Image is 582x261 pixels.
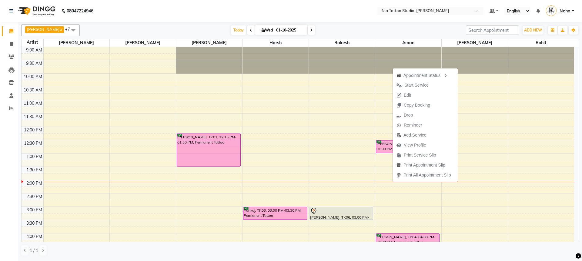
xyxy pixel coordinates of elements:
img: printapt.png [396,163,401,167]
div: 3:30 PM [25,220,43,226]
img: add-service.png [396,133,401,137]
span: Rakesh [309,39,375,47]
span: Add Service [403,132,426,138]
span: [PERSON_NAME] [176,39,242,47]
span: Reminder [404,122,422,128]
b: 08047224946 [67,2,93,19]
div: 4:00 PM [25,233,43,240]
div: 2:00 PM [25,180,43,187]
div: Appointment Status [393,70,458,80]
button: ADD NEW [523,26,544,35]
div: [PERSON_NAME], TK04, 04:00 PM-04:30 PM, Permanent Tattoo [376,234,439,246]
div: 9:00 AM [25,47,43,53]
div: 10:00 AM [22,74,43,80]
span: Edit [404,92,411,98]
div: [PERSON_NAME], TK01, 12:15 PM-01:30 PM, Permanent Tattoo [177,134,240,166]
span: Neha [560,8,570,14]
span: Start Service [404,82,429,88]
span: Print Service Slip [404,152,436,158]
div: 11:00 AM [22,100,43,107]
span: Wed [260,28,274,32]
div: 1:00 PM [25,154,43,160]
span: Aman [375,39,441,47]
span: Print Appointment Slip [403,162,445,168]
span: Rohit [508,39,574,47]
a: x [59,27,62,32]
span: Copy Booking [404,102,430,108]
div: 12:00 PM [23,127,43,133]
input: 2025-10-01 [274,26,305,35]
span: [PERSON_NAME] [27,27,59,32]
div: 1:30 PM [25,167,43,173]
img: Neha [546,5,557,16]
span: Drop [404,112,413,118]
div: 11:30 AM [22,114,43,120]
img: printall.png [396,173,401,177]
span: 1 / 1 [30,247,38,254]
div: 3:00 PM [25,207,43,213]
span: Today [231,25,246,35]
div: 2:30 PM [25,193,43,200]
div: 10:30 AM [22,87,43,93]
div: Pankaj, TK03, 03:00 PM-03:30 PM, Permanent Tattoo [243,207,306,220]
input: Search Appointment [466,25,519,35]
span: [PERSON_NAME] [442,39,508,47]
div: [PERSON_NAME], TK05, 12:30 PM-01:00 PM, Permanent Tattoo [376,140,439,153]
div: [PERSON_NAME], TK06, 03:00 PM-03:30 PM, Permanent Tattoo [310,207,373,220]
img: logo [15,2,57,19]
span: [PERSON_NAME] [44,39,110,47]
span: View Profile [404,142,426,148]
span: ADD NEW [524,28,542,32]
span: Harsh [242,39,309,47]
div: 12:30 PM [23,140,43,147]
img: apt_status.png [396,73,401,78]
span: [PERSON_NAME] [110,39,176,47]
span: Print All Appointment Slip [403,172,451,178]
div: 9:30 AM [25,60,43,67]
span: +7 [65,27,75,31]
div: Artist [22,39,43,45]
